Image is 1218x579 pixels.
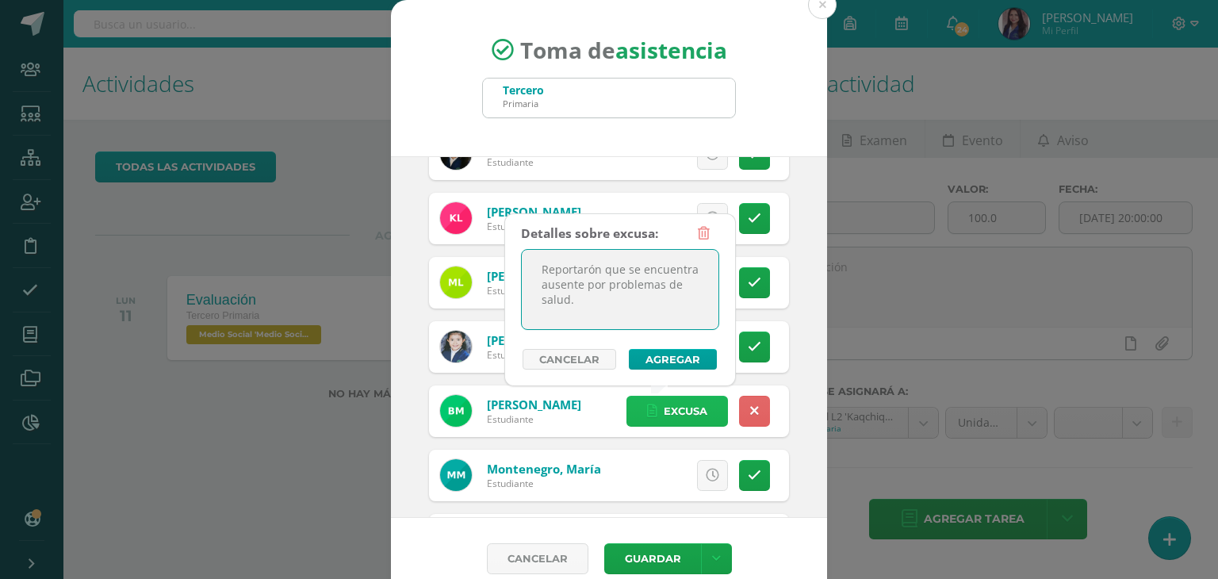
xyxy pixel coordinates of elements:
div: Primaria [503,98,544,109]
span: Excusa [664,397,707,426]
span: Excusa [622,461,665,490]
div: Estudiante [487,477,601,490]
div: Estudiante [487,284,581,297]
img: 41ffb31379ee1aa4b11d9325a3d5ce54.png [440,459,472,491]
img: b1bcd3eee6236b9b574d818ae9e4230a.png [440,202,472,234]
a: Cancelar [523,349,616,370]
div: Tercero [503,82,544,98]
a: Excusa [626,396,728,427]
a: [PERSON_NAME] [487,204,581,220]
div: Estudiante [487,220,581,233]
a: [PERSON_NAME][GEOGRAPHIC_DATA] [487,332,703,348]
img: f3b714b43e0919872de36b1ede63ba28.png [440,266,472,298]
div: Detalles sobre excusa: [521,218,658,249]
div: Estudiante [487,348,677,362]
input: Busca un grado o sección aquí... [483,79,735,117]
a: [PERSON_NAME] [487,268,581,284]
strong: asistencia [615,35,727,65]
div: Estudiante [487,155,581,169]
div: Estudiante [487,412,581,426]
img: 03e6227d2709e9399d58f10204b699c6.png [440,331,472,362]
a: [PERSON_NAME] [487,397,581,412]
img: b72024a3c9b7a8df74eed7bd7b32c7b7.png [440,395,472,427]
a: Montenegro, María [487,461,601,477]
span: Toma de [520,35,727,65]
span: Excusa [622,204,665,233]
a: Cancelar [487,543,588,574]
button: Guardar [604,543,701,574]
button: Agregar [629,349,717,370]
